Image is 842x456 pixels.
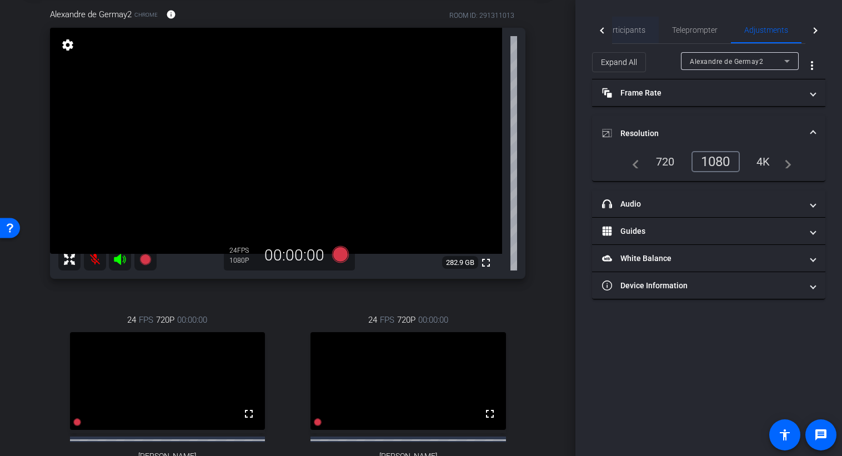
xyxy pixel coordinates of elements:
[799,52,825,79] button: More Options for Adjustments Panel
[60,38,76,52] mat-icon: settings
[50,8,132,21] span: Alexandre de Germay2
[479,256,493,269] mat-icon: fullscreen
[592,191,825,217] mat-expansion-panel-header: Audio
[449,11,514,21] div: ROOM ID: 291311013
[156,314,174,326] span: 720P
[690,58,763,66] span: Alexandre de Germay2
[229,246,257,255] div: 24
[778,428,791,442] mat-icon: accessibility
[601,52,637,73] span: Expand All
[483,407,497,420] mat-icon: fullscreen
[134,11,158,19] span: Chrome
[602,128,802,139] mat-panel-title: Resolution
[744,26,788,34] span: Adjustments
[397,314,415,326] span: 720P
[602,198,802,210] mat-panel-title: Audio
[602,87,802,99] mat-panel-title: Frame Rate
[748,152,779,171] div: 4K
[380,314,394,326] span: FPS
[602,253,802,264] mat-panel-title: White Balance
[592,272,825,299] mat-expansion-panel-header: Device Information
[237,247,249,254] span: FPS
[603,26,645,34] span: Participants
[177,314,207,326] span: 00:00:00
[691,151,740,172] div: 1080
[592,52,646,72] button: Expand All
[229,256,257,265] div: 1080P
[242,407,255,420] mat-icon: fullscreen
[592,245,825,272] mat-expansion-panel-header: White Balance
[805,59,819,72] mat-icon: more_vert
[626,155,639,168] mat-icon: navigate_before
[127,314,136,326] span: 24
[814,428,828,442] mat-icon: message
[442,256,478,269] span: 282.9 GB
[672,26,718,34] span: Teleprompter
[592,151,825,181] div: Resolution
[602,280,802,292] mat-panel-title: Device Information
[778,155,791,168] mat-icon: navigate_next
[592,116,825,151] mat-expansion-panel-header: Resolution
[166,9,176,19] mat-icon: info
[368,314,377,326] span: 24
[139,314,153,326] span: FPS
[257,246,332,265] div: 00:00:00
[592,218,825,244] mat-expansion-panel-header: Guides
[592,79,825,106] mat-expansion-panel-header: Frame Rate
[648,152,683,171] div: 720
[602,226,802,237] mat-panel-title: Guides
[418,314,448,326] span: 00:00:00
